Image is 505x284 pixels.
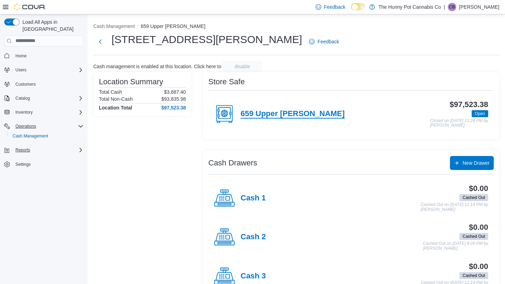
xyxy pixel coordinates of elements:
[13,146,83,154] span: Reports
[99,96,133,102] h6: Total Non-Cash
[459,272,488,279] span: Cashed Out
[1,159,86,169] button: Settings
[15,81,36,87] span: Customers
[475,111,485,117] span: Open
[13,122,39,130] button: Operations
[15,95,30,101] span: Catalog
[324,3,345,10] span: Feedback
[13,108,35,116] button: Inventory
[241,194,266,203] h4: Cash 1
[420,203,488,212] p: Cashed Out on [DATE] 11:14 PM by [PERSON_NAME]
[93,23,135,29] button: Cash Management
[10,132,51,140] a: Cash Management
[1,121,86,131] button: Operations
[13,94,33,102] button: Catalog
[13,146,33,154] button: Reports
[13,80,83,88] span: Customers
[463,194,485,201] span: Cashed Out
[7,131,86,141] button: Cash Management
[241,233,266,242] h4: Cash 2
[450,156,494,170] button: New Drawer
[472,110,488,117] span: Open
[378,3,441,11] p: The Hunny Pot Cannabis Co
[13,122,83,130] span: Operations
[463,159,490,166] span: New Drawer
[13,160,33,169] a: Settings
[1,107,86,117] button: Inventory
[1,51,86,61] button: Home
[1,93,86,103] button: Catalog
[15,109,33,115] span: Inventory
[469,184,488,193] h3: $0.00
[15,162,31,167] span: Settings
[463,272,485,279] span: Cashed Out
[1,145,86,155] button: Reports
[449,3,455,11] span: CB
[13,66,29,74] button: Users
[450,100,488,109] h3: $97,523.38
[112,33,302,47] h1: [STREET_ADDRESS][PERSON_NAME]
[13,51,83,60] span: Home
[13,80,39,88] a: Customers
[241,272,266,281] h4: Cash 3
[469,262,488,271] h3: $0.00
[161,96,186,102] p: $93,835.98
[241,109,345,119] h4: 659 Upper [PERSON_NAME]
[93,64,221,69] p: Cash management is enabled at this location. Click here to
[161,105,186,111] h4: $97,523.38
[20,19,83,33] span: Load All Apps in [GEOGRAPHIC_DATA]
[13,133,48,139] span: Cash Management
[469,223,488,232] h3: $0.00
[99,78,163,86] h3: Location Summary
[351,3,366,10] input: Dark Mode
[208,159,257,167] h3: Cash Drawers
[99,89,122,95] h6: Total Cash
[15,123,36,129] span: Operations
[4,48,83,188] nav: Complex example
[317,38,339,45] span: Feedback
[13,94,83,102] span: Catalog
[448,3,456,11] div: Carlo Bernabe
[13,66,83,74] span: Users
[459,3,499,11] p: [PERSON_NAME]
[93,35,107,49] button: Next
[13,52,29,60] a: Home
[164,89,186,95] p: $3,687.40
[15,67,26,73] span: Users
[93,23,499,31] nav: An example of EuiBreadcrumbs
[444,3,445,11] p: |
[459,194,488,201] span: Cashed Out
[463,233,485,240] span: Cashed Out
[235,63,250,70] span: disable
[423,241,488,251] p: Cashed Out on [DATE] 8:28 PM by [PERSON_NAME]
[208,78,245,86] h3: Store Safe
[430,119,488,128] p: Closed on [DATE] 11:24 PM by [PERSON_NAME]
[13,160,83,169] span: Settings
[459,233,488,240] span: Cashed Out
[306,35,342,49] a: Feedback
[1,65,86,75] button: Users
[15,147,30,153] span: Reports
[141,23,205,29] button: 659 Upper [PERSON_NAME]
[15,53,27,59] span: Home
[223,61,262,72] button: disable
[10,132,83,140] span: Cash Management
[99,105,132,111] h4: Location Total
[13,108,83,116] span: Inventory
[14,3,46,10] img: Cova
[1,79,86,89] button: Customers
